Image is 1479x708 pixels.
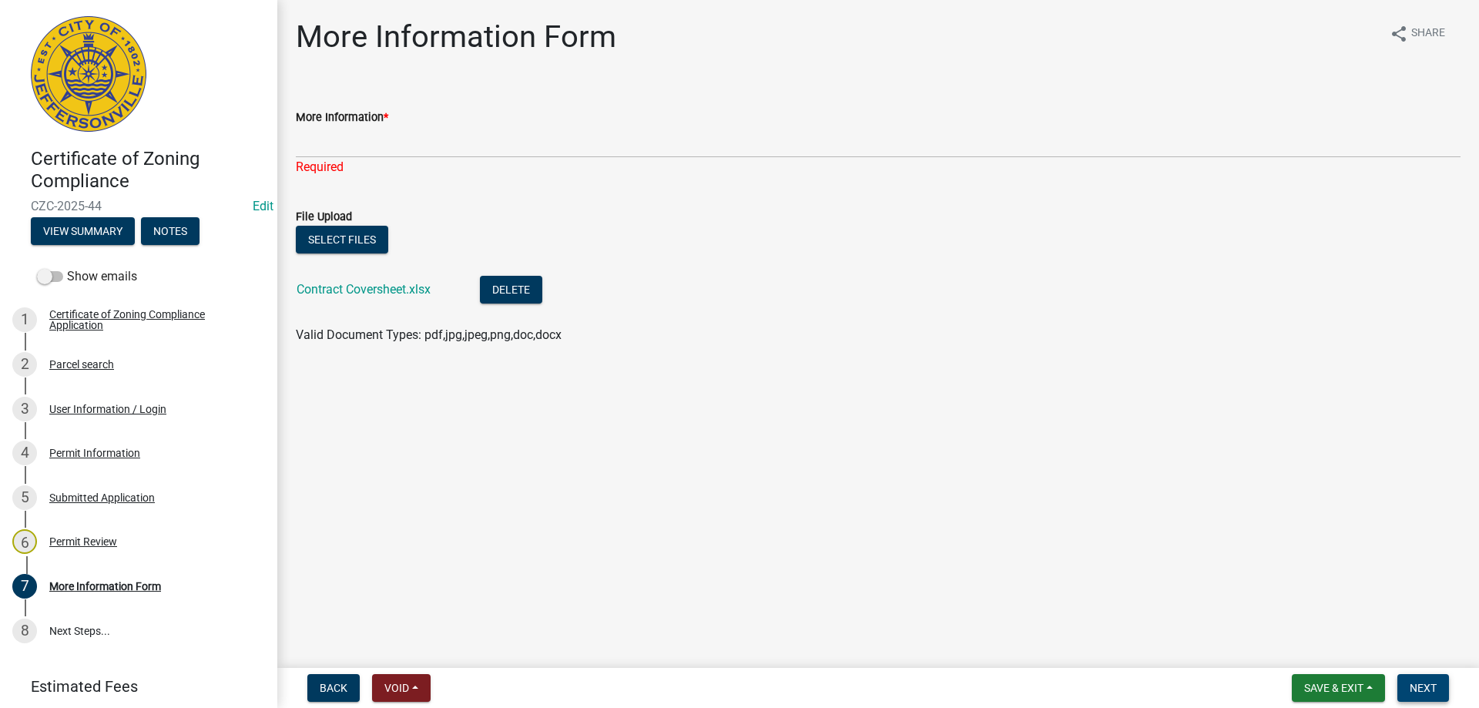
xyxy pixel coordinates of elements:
[49,536,117,547] div: Permit Review
[1410,682,1437,694] span: Next
[253,199,273,213] a: Edit
[49,309,253,331] div: Certificate of Zoning Compliance Application
[1292,674,1385,702] button: Save & Exit
[12,307,37,332] div: 1
[31,16,146,132] img: City of Jeffersonville, Indiana
[12,574,37,599] div: 7
[296,158,1461,176] div: Required
[49,581,161,592] div: More Information Form
[31,148,265,193] h4: Certificate of Zoning Compliance
[480,276,542,304] button: Delete
[372,674,431,702] button: Void
[141,226,200,238] wm-modal-confirm: Notes
[296,327,562,342] span: Valid Document Types: pdf,jpg,jpeg,png,doc,docx
[480,284,542,298] wm-modal-confirm: Delete Document
[12,485,37,510] div: 5
[1377,18,1457,49] button: shareShare
[1304,682,1363,694] span: Save & Exit
[49,492,155,503] div: Submitted Application
[49,404,166,414] div: User Information / Login
[1397,674,1449,702] button: Next
[37,267,137,286] label: Show emails
[296,226,388,253] button: Select files
[1390,25,1408,43] i: share
[1411,25,1445,43] span: Share
[141,217,200,245] button: Notes
[31,199,246,213] span: CZC-2025-44
[12,352,37,377] div: 2
[296,112,388,123] label: More Information
[49,448,140,458] div: Permit Information
[12,671,253,702] a: Estimated Fees
[12,529,37,554] div: 6
[31,226,135,238] wm-modal-confirm: Summary
[307,674,360,702] button: Back
[253,199,273,213] wm-modal-confirm: Edit Application Number
[296,212,352,223] label: File Upload
[297,282,431,297] a: Contract Coversheet.xlsx
[384,682,409,694] span: Void
[320,682,347,694] span: Back
[12,619,37,643] div: 8
[12,397,37,421] div: 3
[12,441,37,465] div: 4
[49,359,114,370] div: Parcel search
[31,217,135,245] button: View Summary
[296,18,616,55] h1: More Information Form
